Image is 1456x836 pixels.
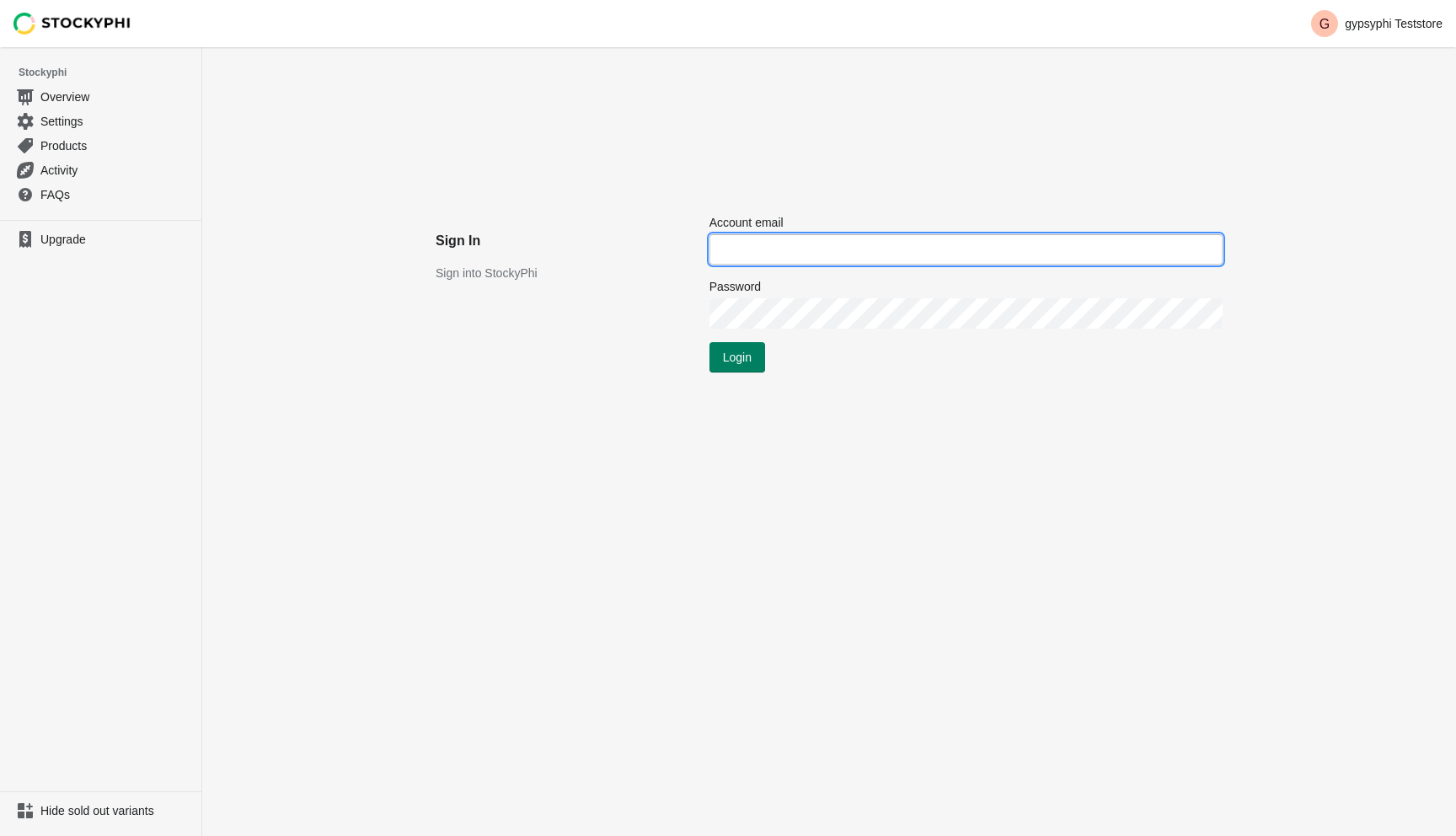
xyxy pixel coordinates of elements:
p: gypsyphi Teststore [1345,17,1443,30]
a: Products [7,133,195,158]
a: Activity [7,158,195,182]
span: Activity [40,162,191,179]
span: Products [40,137,191,154]
span: FAQs [40,186,191,203]
a: Overview [7,84,195,109]
span: Overview [40,88,191,105]
text: G [1319,17,1330,31]
label: Account email [709,214,784,231]
a: Hide sold out variants [7,799,195,823]
span: Settings [40,113,191,130]
a: Upgrade [7,228,195,251]
button: Avatar with initials Ggypsyphi Teststore [1304,7,1449,40]
a: Settings [7,109,195,133]
span: Login [723,351,752,364]
label: Password [709,278,761,295]
button: Login [709,342,765,372]
span: Hide sold out variants [40,802,191,819]
span: Stockyphi [19,64,201,81]
a: FAQs [7,182,195,206]
p: Sign into StockyPhi [436,265,676,281]
img: Stockyphi [13,13,131,35]
span: Upgrade [40,231,191,248]
span: Avatar with initials G [1311,10,1338,37]
h2: Sign In [436,231,676,251]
